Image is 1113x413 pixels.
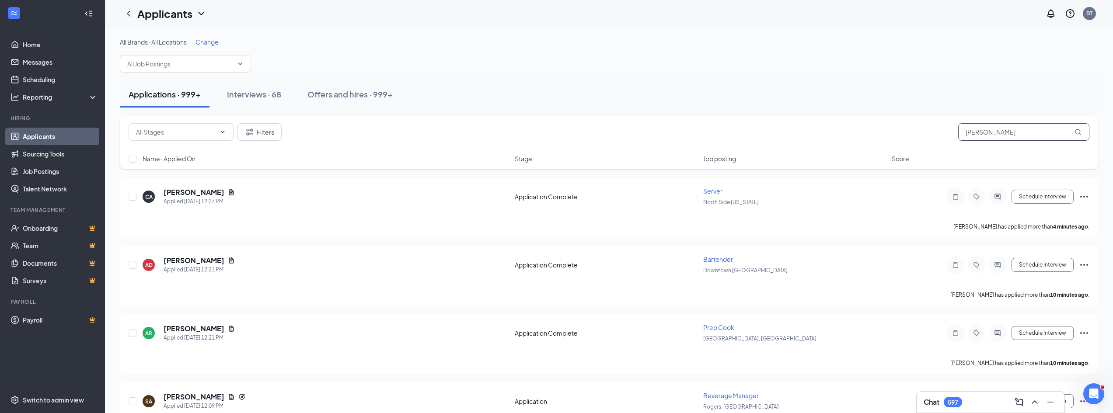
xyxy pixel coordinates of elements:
[1012,258,1074,272] button: Schedule Interview
[23,53,98,71] a: Messages
[515,192,698,201] div: Application Complete
[1086,10,1092,17] div: BT
[703,255,733,263] span: Bartender
[1079,396,1089,406] svg: Ellipses
[703,335,816,342] span: [GEOGRAPHIC_DATA], [GEOGRAPHIC_DATA]
[23,36,98,53] a: Home
[515,329,698,337] div: Application Complete
[219,128,226,135] svg: ChevronDown
[143,154,195,163] span: Name · Applied On
[129,89,201,100] div: Applications · 999+
[703,199,764,205] span: North Side [US_STATE] ...
[127,59,233,69] input: All Job Postings
[145,398,152,405] div: SA
[23,311,98,329] a: PayrollCrown
[23,128,98,145] a: Applicants
[228,393,235,400] svg: Document
[948,399,958,406] div: 597
[137,6,192,21] h1: Applicants
[145,261,153,269] div: AD
[244,127,255,137] svg: Filter
[992,330,1003,337] svg: ActiveChat
[950,330,961,337] svg: Note
[136,127,216,137] input: All Stages
[238,393,245,400] svg: Reapply
[237,60,244,67] svg: ChevronDown
[164,265,235,274] div: Applied [DATE] 12:21 PM
[196,8,206,19] svg: ChevronDown
[23,396,84,404] div: Switch to admin view
[1065,8,1075,19] svg: QuestionInfo
[703,187,722,195] span: Server
[1079,260,1089,270] svg: Ellipses
[23,71,98,88] a: Scheduling
[1050,292,1088,298] b: 10 minutes ago
[228,325,235,332] svg: Document
[703,392,759,399] span: Beverage Manager
[23,254,98,272] a: DocumentsCrown
[971,330,982,337] svg: Tag
[703,267,792,274] span: Downtown [GEOGRAPHIC_DATA] ...
[23,237,98,254] a: TeamCrown
[1012,326,1074,340] button: Schedule Interview
[1046,8,1056,19] svg: Notifications
[992,261,1003,268] svg: ActiveChat
[23,163,98,180] a: Job Postings
[164,197,235,206] div: Applied [DATE] 12:27 PM
[1075,128,1082,135] svg: MagnifyingGlass
[1012,190,1074,204] button: Schedule Interview
[1079,191,1089,202] svg: Ellipses
[958,123,1089,141] input: Search in applications
[515,397,698,406] div: Application
[23,219,98,237] a: OnboardingCrown
[307,89,393,100] div: Offers and hires · 999+
[950,359,1089,367] p: [PERSON_NAME] has applied more than .
[23,180,98,198] a: Talent Network
[84,9,93,18] svg: Collapse
[145,330,152,337] div: AR
[10,9,18,17] svg: WorkstreamLogo
[992,193,1003,200] svg: ActiveChat
[892,154,909,163] span: Score
[164,392,224,402] h5: [PERSON_NAME]
[1050,360,1088,366] b: 10 minutes ago
[1083,383,1104,404] iframe: Intercom live chat
[164,324,224,333] h5: [PERSON_NAME]
[950,291,1089,298] p: [PERSON_NAME] has applied more than .
[23,145,98,163] a: Sourcing Tools
[123,8,134,19] svg: ChevronLeft
[164,256,224,265] h5: [PERSON_NAME]
[924,397,939,407] h3: Chat
[10,115,96,122] div: Hiring
[145,193,153,201] div: CA
[950,193,961,200] svg: Note
[515,260,698,269] div: Application Complete
[1043,395,1057,409] button: Minimize
[10,93,19,101] svg: Analysis
[950,261,961,268] svg: Note
[703,154,736,163] span: Job posting
[971,261,982,268] svg: Tag
[1053,223,1088,230] b: 4 minutes ago
[1045,397,1056,407] svg: Minimize
[703,403,779,410] span: Rogers, [GEOGRAPHIC_DATA]
[23,93,98,101] div: Reporting
[237,123,282,141] button: Filter Filters
[228,257,235,264] svg: Document
[10,396,19,404] svg: Settings
[703,323,734,331] span: Prep Cook
[1014,397,1024,407] svg: ComposeMessage
[10,298,96,305] div: Payroll
[23,272,98,289] a: SurveysCrown
[228,189,235,196] svg: Document
[120,38,187,46] span: All Brands · All Locations
[1079,328,1089,338] svg: Ellipses
[164,402,245,410] div: Applied [DATE] 12:09 PM
[1028,395,1042,409] button: ChevronUp
[164,187,224,197] h5: [PERSON_NAME]
[953,223,1089,230] p: [PERSON_NAME] has applied more than .
[195,38,219,46] span: Change
[971,193,982,200] svg: Tag
[10,206,96,214] div: Team Management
